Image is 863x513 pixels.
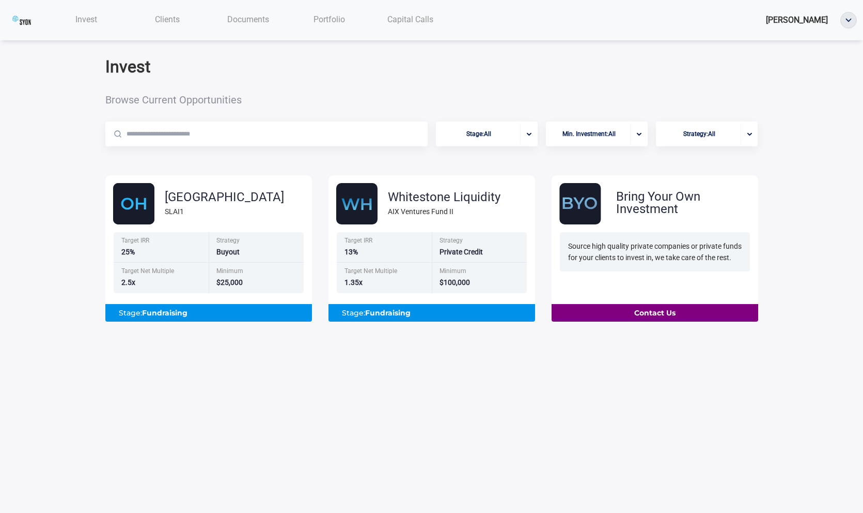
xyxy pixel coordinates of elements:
b: Fundraising [365,308,411,318]
span: [PERSON_NAME] [766,15,828,25]
button: Stage:Allportfolio-arrow [436,122,538,146]
img: updated-_k4QCCGx.png [12,11,31,29]
div: Stage: [114,304,304,322]
div: Target Net Multiple [121,268,202,277]
span: 25% [121,248,135,256]
b: Fundraising [142,308,187,318]
h2: Invest [105,57,323,77]
div: Minimum [440,268,521,277]
span: Browse Current Opportunities [105,95,323,105]
div: SLAI1 [165,206,284,217]
div: Minimum [216,268,297,277]
img: Magnifier [114,130,121,138]
span: Strategy : All [683,124,715,144]
b: Contact Us [634,308,676,318]
div: Stage: [337,304,527,322]
span: Portfolio [313,14,345,24]
span: Stage : All [466,124,491,144]
a: Documents [208,9,289,30]
span: 2.5x [121,278,135,286]
a: Portfolio [289,9,370,30]
span: 13% [344,248,358,256]
div: Strategy [216,237,297,246]
div: Whitestone Liquidity [388,191,500,203]
div: Target IRR [121,237,202,246]
div: AIX Ventures Fund II [388,206,500,217]
div: Target IRR [344,237,426,246]
div: Bring Your Own Investment [616,190,758,215]
span: Buyout [216,248,240,256]
span: $100,000 [440,278,470,286]
span: Capital Calls [387,14,433,24]
span: Private Credit [440,248,483,256]
div: Strategy [440,237,521,246]
span: 1.35x [344,278,363,286]
img: Group_48606.svg [113,183,154,224]
div: [GEOGRAPHIC_DATA] [165,191,284,203]
img: Group_48608.svg [336,183,378,224]
a: Invest [45,9,127,30]
img: portfolio-arrow [637,132,641,136]
span: $25,000 [216,278,243,286]
span: Min. Investment : All [562,124,616,144]
span: Documents [227,14,269,24]
img: portfolio-arrow [747,132,752,136]
img: byo.svg [559,183,606,224]
img: portfolio-arrow [527,132,531,136]
img: ellipse [841,12,856,28]
a: Clients [127,9,208,30]
span: Clients [155,14,180,24]
span: Invest [75,14,97,24]
div: Target Net Multiple [344,268,426,277]
a: Capital Calls [370,9,451,30]
span: Source high quality private companies or private funds for your clients to invest in, we take car... [568,242,742,262]
button: Strategy:Allportfolio-arrow [656,122,758,146]
button: Min. Investment:Allportfolio-arrow [546,122,648,146]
